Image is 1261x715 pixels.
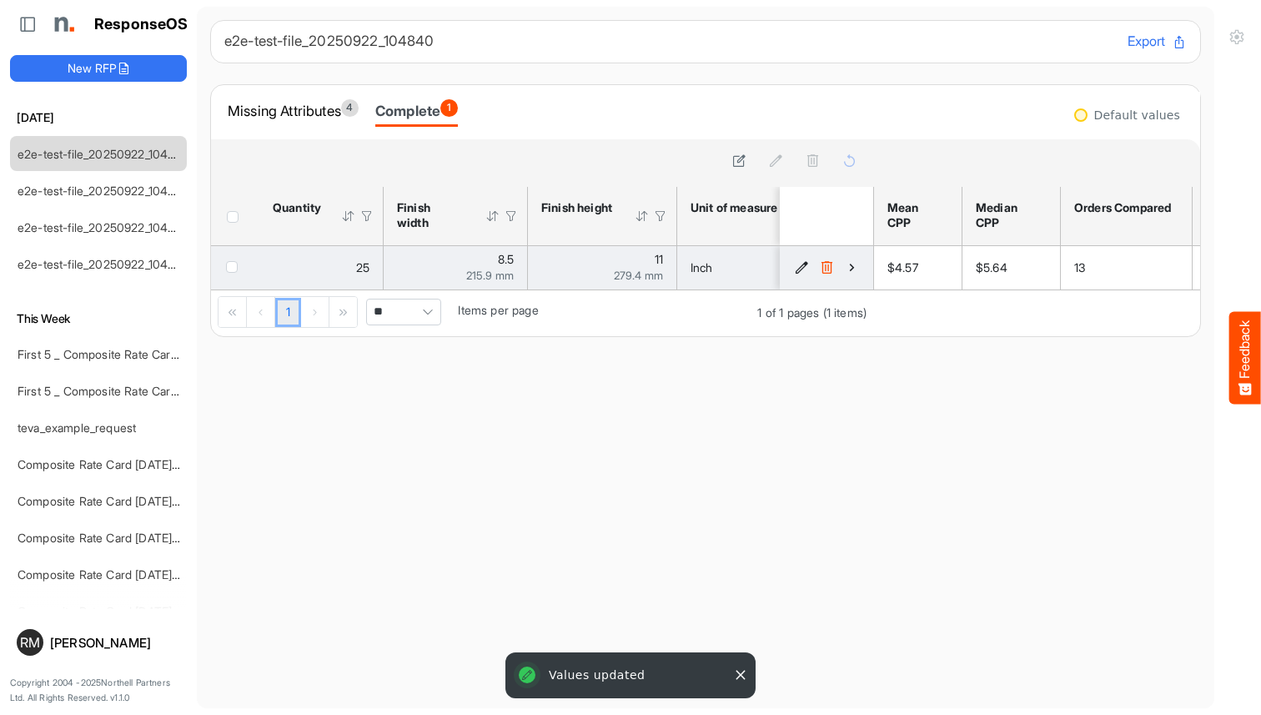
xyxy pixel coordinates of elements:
span: 279.4 mm [614,269,663,282]
a: Composite Rate Card [DATE]_smaller [18,494,215,508]
div: Finish height [541,200,613,215]
span: 13 [1074,260,1085,274]
div: Missing Attributes [228,99,359,123]
a: e2e-test-file_20250922_104513 [18,257,186,271]
h6: This Week [10,310,187,328]
span: Inch [691,260,713,274]
img: Northell [46,8,79,41]
div: Go to next page [301,297,329,327]
button: Feedback [1229,311,1261,404]
td: $5.64 is template cell Column Header median-cpp [962,246,1061,290]
a: Composite Rate Card [DATE] mapping test_deleted [18,531,290,545]
button: Edit [793,259,810,276]
a: Composite Rate Card [DATE]_smaller [18,457,215,471]
td: 25 is template cell Column Header httpsnorthellcomontologiesmapping-rulesorderhasquantity [259,246,384,290]
button: Delete [818,259,835,276]
td: checkbox [211,246,259,290]
span: 8.5 [498,252,514,266]
a: Page 1 of 1 Pages [275,298,301,328]
td: $4.57 is template cell Column Header mean-cpp [874,246,962,290]
button: New RFP [10,55,187,82]
p: Copyright 2004 - 2025 Northell Partners Ltd. All Rights Reserved. v 1.1.0 [10,676,187,705]
td: 8.5 is template cell Column Header httpsnorthellcomontologiesmapping-rulesmeasurementhasfinishsiz... [384,246,528,290]
h6: e2e-test-file_20250922_104840 [224,34,1114,48]
h1: ResponseOS [94,16,188,33]
div: Orders Compared [1074,200,1173,215]
td: Inch is template cell Column Header httpsnorthellcomontologiesmapping-rulesmeasurementhasunitofme... [677,246,843,290]
th: Header checkbox [211,187,259,245]
a: First 5 _ Composite Rate Card [DATE] (2) [18,384,234,398]
span: Pagerdropdown [366,299,441,325]
div: Mean CPP [887,200,943,230]
a: First 5 _ Composite Rate Card [DATE] (2) [18,347,234,361]
span: $4.57 [887,260,918,274]
span: 1 [440,99,458,117]
span: 4 [341,99,359,117]
div: Unit of measure [691,200,779,215]
span: (1 items) [823,305,867,320]
span: 1 of 1 pages [757,305,819,320]
div: [PERSON_NAME] [50,637,180,649]
span: 25 [356,260,369,274]
div: Complete [375,99,458,123]
span: Items per page [458,303,538,317]
button: Close [732,667,749,683]
div: Filter Icon [359,209,374,224]
h6: [DATE] [10,108,187,127]
div: Filter Icon [504,209,519,224]
div: Values updated [509,656,752,695]
div: Quantity [273,200,319,215]
a: e2e-test-file_20250922_104840 [18,147,190,161]
div: Pager Container [211,290,873,336]
td: 081f0820-d4b3-46b3-8e4e-9b3e32ef7c28 is template cell Column Header [780,246,877,290]
div: Go to previous page [247,297,275,327]
a: Composite Rate Card [DATE]_smaller [18,567,215,582]
div: Filter Icon [653,209,668,224]
button: View [843,259,860,276]
div: Go to first page [219,297,247,327]
span: 215.9 mm [466,269,514,282]
div: Default values [1094,109,1180,121]
button: Export [1128,31,1187,53]
span: RM [20,636,40,649]
span: $5.64 [976,260,1007,274]
span: 11 [655,252,663,266]
a: e2e-test-file_20250922_104604 [18,220,190,234]
div: Go to last page [329,297,357,327]
a: teva_example_request [18,420,136,435]
td: 11 is template cell Column Header httpsnorthellcomontologiesmapping-rulesmeasurementhasfinishsize... [528,246,677,290]
div: Median CPP [976,200,1042,230]
div: Finish width [397,200,464,230]
td: 13 is template cell Column Header orders-compared [1061,246,1193,290]
a: e2e-test-file_20250922_104733 [18,184,188,198]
